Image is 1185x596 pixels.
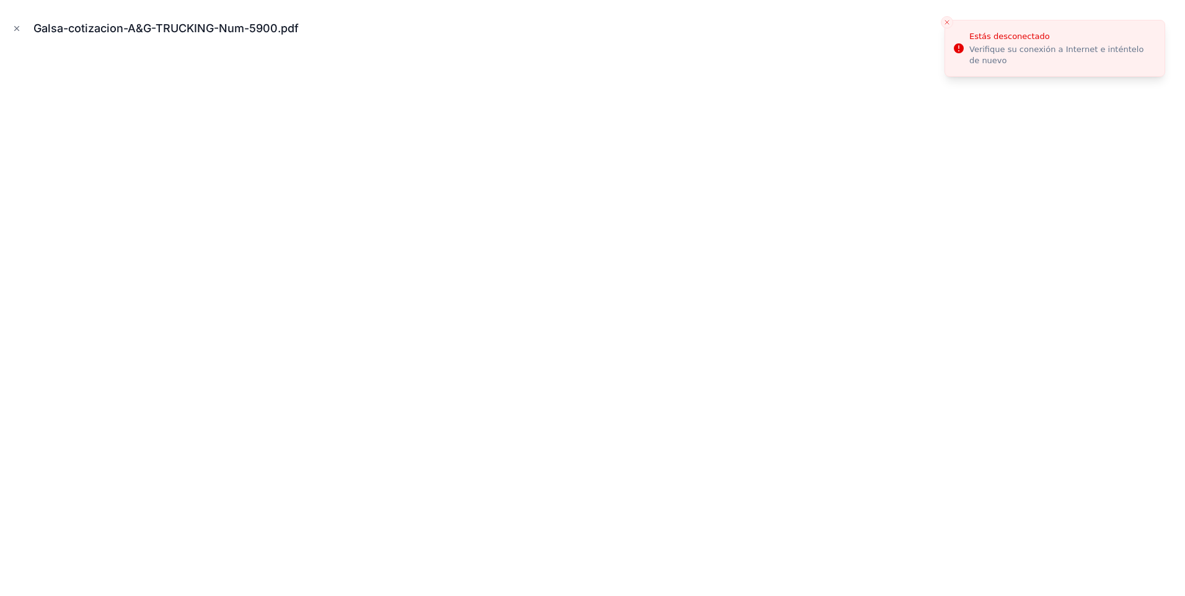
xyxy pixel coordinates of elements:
[10,52,1175,586] iframe: pdf-iframe
[10,22,24,35] button: Cerrar modal
[33,20,309,37] div: Galsa-cotizacion-A&G-TRUCKING-Num-5900.pdf
[941,16,953,28] button: Cerrar tostada
[969,30,1155,43] div: Estás desconectado
[969,44,1155,66] div: Verifique su conexión a Internet e inténtelo de nuevo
